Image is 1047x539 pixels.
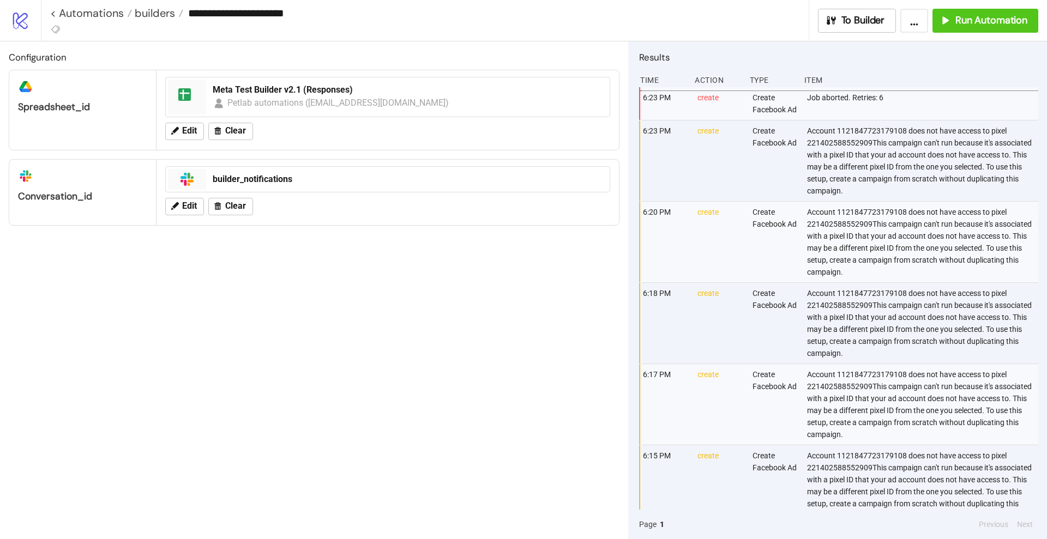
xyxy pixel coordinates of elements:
[18,101,147,113] div: spreadsheet_id
[806,202,1041,282] div: Account 1121847723179108 does not have access to pixel 221402588552909This campaign can't run bec...
[696,445,743,526] div: create
[696,364,743,445] div: create
[165,198,204,215] button: Edit
[751,87,798,120] div: Create Facebook Ad
[642,283,689,364] div: 6:18 PM
[694,70,741,90] div: Action
[1014,518,1036,530] button: Next
[213,173,603,185] div: builder_notifications
[751,202,798,282] div: Create Facebook Ad
[900,9,928,33] button: ...
[696,202,743,282] div: create
[841,14,885,27] span: To Builder
[227,96,449,110] div: Petlab automations ([EMAIL_ADDRESS][DOMAIN_NAME])
[18,190,147,203] div: conversation_id
[182,126,197,136] span: Edit
[696,120,743,201] div: create
[182,201,197,211] span: Edit
[165,123,204,140] button: Edit
[50,8,132,19] a: < Automations
[642,364,689,445] div: 6:17 PM
[132,6,175,20] span: builders
[208,198,253,215] button: Clear
[639,518,657,530] span: Page
[806,445,1041,526] div: Account 1121847723179108 does not have access to pixel 221402588552909This campaign can't run bec...
[9,50,619,64] h2: Configuration
[751,120,798,201] div: Create Facebook Ad
[696,87,743,120] div: create
[803,70,1038,90] div: Item
[976,518,1012,530] button: Previous
[642,202,689,282] div: 6:20 PM
[806,364,1041,445] div: Account 1121847723179108 does not have access to pixel 221402588552909This campaign can't run bec...
[955,14,1027,27] span: Run Automation
[208,123,253,140] button: Clear
[806,283,1041,364] div: Account 1121847723179108 does not have access to pixel 221402588552909This campaign can't run bec...
[642,120,689,201] div: 6:23 PM
[749,70,796,90] div: Type
[225,126,246,136] span: Clear
[642,87,689,120] div: 6:23 PM
[932,9,1038,33] button: Run Automation
[132,8,183,19] a: builders
[657,518,667,530] button: 1
[751,445,798,526] div: Create Facebook Ad
[225,201,246,211] span: Clear
[639,70,686,90] div: Time
[818,9,896,33] button: To Builder
[751,364,798,445] div: Create Facebook Ad
[696,283,743,364] div: create
[806,120,1041,201] div: Account 1121847723179108 does not have access to pixel 221402588552909This campaign can't run bec...
[213,84,603,96] div: Meta Test Builder v2.1 (Responses)
[639,50,1038,64] h2: Results
[806,87,1041,120] div: Job aborted. Retries: 6
[642,445,689,526] div: 6:15 PM
[751,283,798,364] div: Create Facebook Ad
